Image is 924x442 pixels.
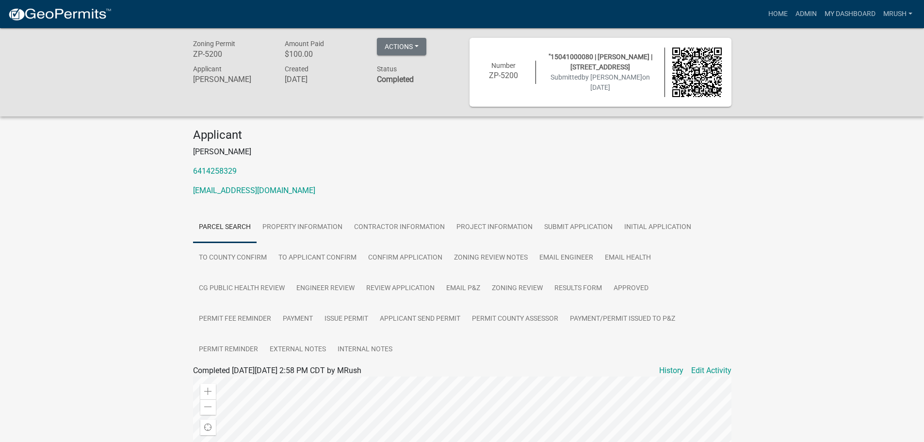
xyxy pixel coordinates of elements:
a: Parcel Search [193,212,257,243]
a: Permit Fee Reminder [193,304,277,335]
span: "15041000080 | [PERSON_NAME] | [STREET_ADDRESS] [549,53,652,71]
h6: [PERSON_NAME] [193,75,271,84]
a: Engineer Review [291,273,360,304]
div: Find my location [200,420,216,435]
a: Property Information [257,212,348,243]
a: [EMAIL_ADDRESS][DOMAIN_NAME] [193,186,315,195]
div: Zoom out [200,399,216,415]
div: Zoom in [200,384,216,399]
a: Home [764,5,792,23]
span: by [PERSON_NAME] [582,73,642,81]
a: Review Application [360,273,440,304]
a: Email P&Z [440,273,486,304]
a: History [659,365,683,377]
a: Contractor Information [348,212,451,243]
strong: Completed [377,75,414,84]
a: Initial Application [618,212,697,243]
span: Applicant [193,65,222,73]
a: Confirm Application [362,243,448,274]
span: Completed [DATE][DATE] 2:58 PM CDT by MRush [193,366,361,375]
span: Number [491,62,516,69]
h4: Applicant [193,128,731,142]
a: Payment [277,304,319,335]
a: Admin [792,5,821,23]
a: To Applicant Confirm [273,243,362,274]
a: To County Confirm [193,243,273,274]
h6: [DATE] [285,75,362,84]
h6: ZP-5200 [193,49,271,59]
h6: $100.00 [285,49,362,59]
a: Results Form [549,273,608,304]
a: Submit Application [538,212,618,243]
span: Amount Paid [285,40,324,48]
a: Issue Permit [319,304,374,335]
span: Submitted on [DATE] [551,73,650,91]
a: My Dashboard [821,5,879,23]
a: Internal Notes [332,334,398,365]
a: Email Health [599,243,657,274]
a: CG Public Health Review [193,273,291,304]
a: Applicant Send Permit [374,304,466,335]
a: Approved [608,273,654,304]
a: Payment/Permit Issued to P&Z [564,304,681,335]
a: External Notes [264,334,332,365]
p: [PERSON_NAME] [193,146,731,158]
a: Permit Reminder [193,334,264,365]
span: Status [377,65,397,73]
a: Zoning Review Notes [448,243,534,274]
button: Actions [377,38,426,55]
a: Project Information [451,212,538,243]
a: MRush [879,5,916,23]
span: Zoning Permit [193,40,235,48]
a: Edit Activity [691,365,731,377]
a: Permit County Assessor [466,304,564,335]
img: QR code [672,48,722,97]
a: 6414258329 [193,166,237,176]
a: Email Engineer [534,243,599,274]
a: Zoning Review [486,273,549,304]
span: Created [285,65,308,73]
h6: ZP-5200 [479,71,529,80]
